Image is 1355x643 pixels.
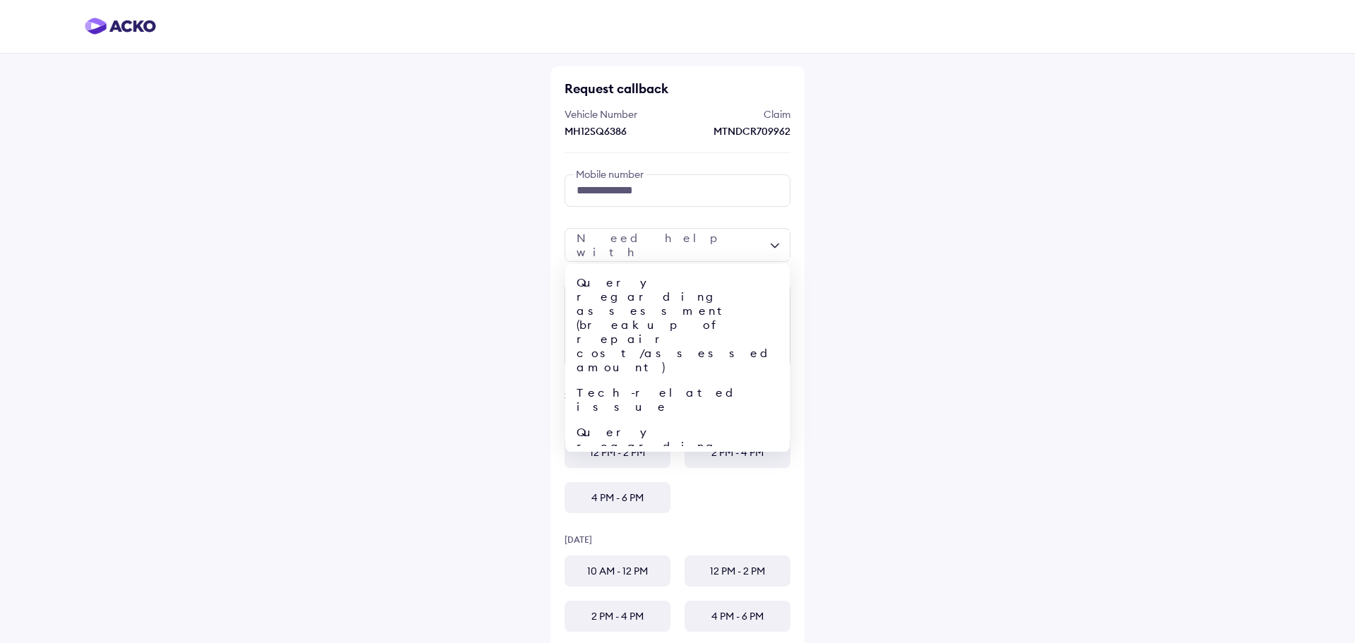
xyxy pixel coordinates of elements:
[565,389,790,402] div: Select a timeslot
[565,601,670,632] div: 2 PM - 4 PM
[685,555,790,587] div: 12 PM - 2 PM
[565,124,674,138] div: MH12SQ6386
[565,270,790,380] div: Query regarding assessment (breakup of repair cost/assessed amount)
[565,437,670,468] div: 12 PM - 2 PM
[85,18,156,35] img: horizontal-gradient.png
[565,80,790,97] div: Request callback
[565,534,790,545] div: [DATE]
[565,482,670,513] div: 4 PM - 6 PM
[685,437,790,468] div: 2 PM - 4 PM
[565,416,790,426] div: [DATE]
[565,107,674,121] div: Vehicle Number
[565,380,790,419] div: Tech-related issue
[685,601,790,632] div: 4 PM - 6 PM
[681,124,790,138] div: MTNDCR709962
[681,107,790,121] div: Claim
[565,555,670,587] div: 10 AM - 12 PM
[565,419,790,487] div: Query regarding claim status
